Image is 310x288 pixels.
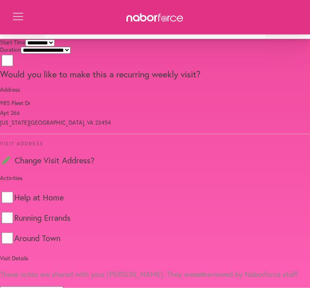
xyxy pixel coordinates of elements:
[14,214,71,222] label: Running Errands
[14,193,64,202] label: Help at Home
[194,269,205,279] strong: not
[14,234,60,242] label: Around Town
[13,13,23,22] button: Open Menu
